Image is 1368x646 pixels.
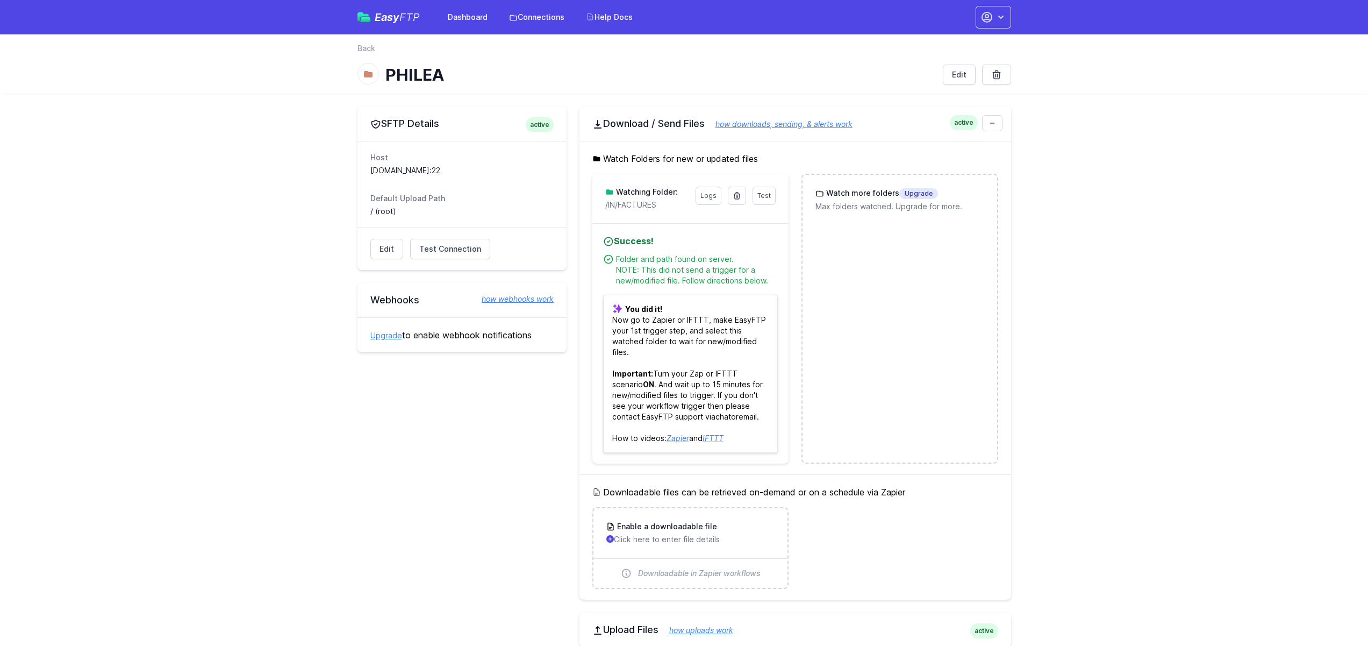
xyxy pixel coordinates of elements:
a: Upgrade [370,331,402,340]
h3: Enable a downloadable file [615,521,717,532]
a: how webhooks work [471,294,554,304]
a: email [739,412,757,421]
a: Connections [503,8,571,27]
a: how downloads, sending, & alerts work [705,119,853,129]
h3: Watching Folder: [614,187,678,197]
dt: Host [370,152,554,163]
h1: PHILEA [385,65,934,84]
dd: [DOMAIN_NAME]:22 [370,165,554,176]
span: active [950,115,978,130]
h2: SFTP Details [370,117,554,130]
h2: Webhooks [370,294,554,307]
p: Max folders watched. Upgrade for more. [815,201,984,212]
a: how uploads work [658,626,733,635]
a: Test Connection [410,239,490,259]
a: IFTTT [703,434,724,443]
p: Now go to Zapier or IFTTT, make EasyFTP your 1st trigger step, and select this watched folder to ... [603,295,778,453]
b: Important: [612,369,653,378]
a: Edit [943,65,976,85]
img: easyftp_logo.png [357,12,370,22]
a: Edit [370,239,403,259]
p: /IN/FACTURES [605,200,689,210]
a: Back [357,43,375,54]
span: FTP [399,11,420,24]
dd: / (root) [370,206,554,217]
a: Watch more foldersUpgrade Max folders watched. Upgrade for more. [803,175,997,225]
a: Dashboard [441,8,494,27]
span: Easy [375,12,420,23]
b: ON [643,380,654,389]
a: Zapier [667,434,689,443]
span: active [970,623,998,638]
h2: Upload Files [592,623,998,636]
div: Folder and path found on server. NOTE: This did not send a trigger for a new/modified file. Follo... [616,254,778,286]
h2: Download / Send Files [592,117,998,130]
dt: Default Upload Path [370,193,554,204]
a: EasyFTP [357,12,420,23]
a: Logs [696,187,721,205]
h5: Downloadable files can be retrieved on-demand or on a schedule via Zapier [592,486,998,499]
a: chat [715,412,731,421]
a: Enable a downloadable file Click here to enter file details Downloadable in Zapier workflows [593,508,787,588]
iframe: Drift Widget Chat Controller [1314,592,1355,633]
span: Upgrade [899,188,938,199]
span: Downloadable in Zapier workflows [638,568,761,579]
span: Test Connection [419,244,481,254]
p: Click here to enter file details [606,534,775,545]
h5: Watch Folders for new or updated files [592,152,998,165]
span: Test [757,191,771,200]
a: Test [753,187,776,205]
b: You did it! [625,304,662,314]
a: Help Docs [579,8,639,27]
h3: Watch more folders [824,188,938,199]
nav: Breadcrumb [357,43,1011,60]
span: active [526,117,554,132]
h4: Success! [603,235,778,247]
div: to enable webhook notifications [357,317,567,352]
